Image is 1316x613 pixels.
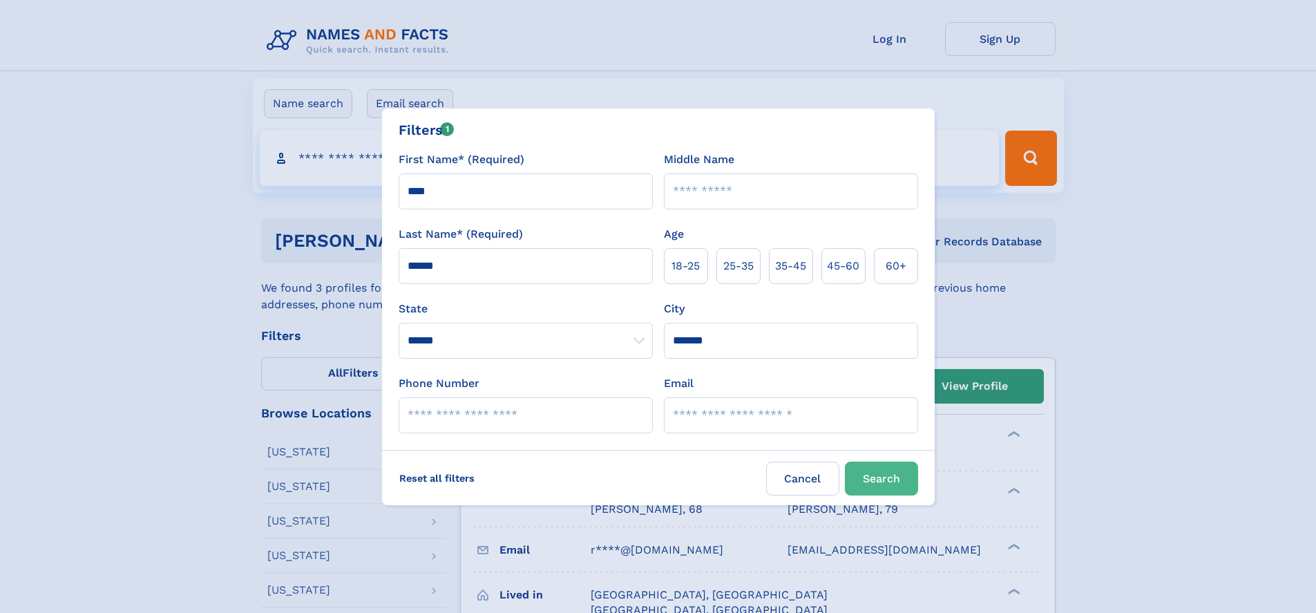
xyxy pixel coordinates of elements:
[886,258,906,274] span: 60+
[671,258,700,274] span: 18‑25
[664,301,685,317] label: City
[399,226,523,243] label: Last Name* (Required)
[399,151,524,168] label: First Name* (Required)
[723,258,754,274] span: 25‑35
[664,226,684,243] label: Age
[664,375,694,392] label: Email
[664,151,734,168] label: Middle Name
[766,462,839,496] label: Cancel
[390,462,484,495] label: Reset all filters
[399,120,455,140] div: Filters
[399,375,479,392] label: Phone Number
[775,258,806,274] span: 35‑45
[827,258,859,274] span: 45‑60
[399,301,653,317] label: State
[845,462,918,496] button: Search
